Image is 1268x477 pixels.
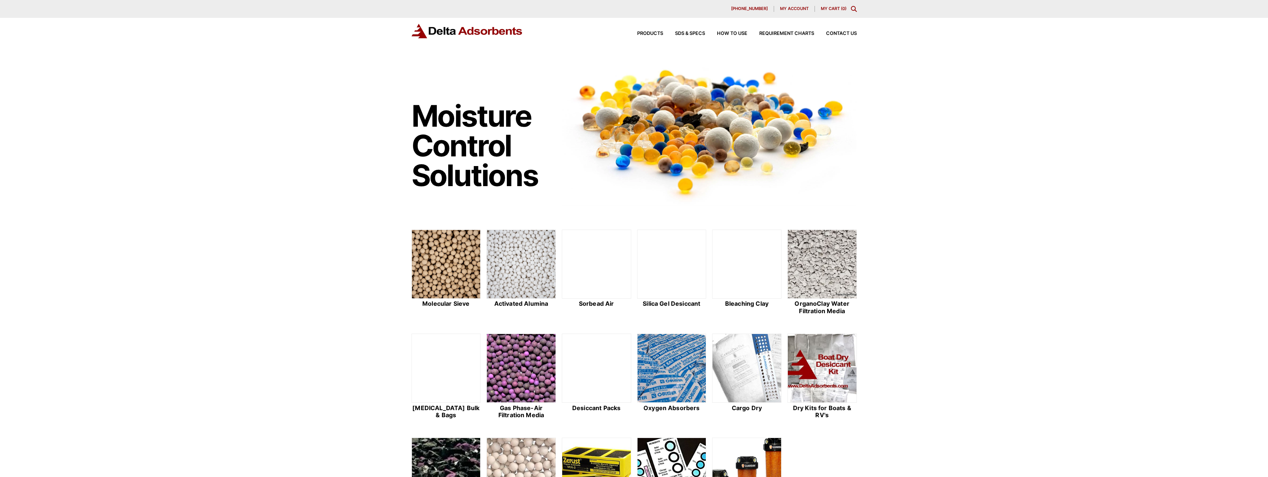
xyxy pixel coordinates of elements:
[486,230,556,316] a: Activated Alumina
[625,31,663,36] a: Products
[731,7,768,11] span: [PHONE_NUMBER]
[675,31,705,36] span: SDS & SPECS
[712,334,782,420] a: Cargo Dry
[774,6,815,12] a: My account
[717,31,747,36] span: How to Use
[637,334,707,420] a: Oxygen Absorbers
[486,405,556,419] h2: Gas Phase-Air Filtration Media
[637,405,707,412] h2: Oxygen Absorbers
[851,6,857,12] div: Toggle Modal Content
[787,334,857,420] a: Dry Kits for Boats & RV's
[412,300,481,307] h2: Molecular Sieve
[787,230,857,316] a: OrganoClay Water Filtration Media
[486,300,556,307] h2: Activated Alumina
[562,300,631,307] h2: Sorbead Air
[486,334,556,420] a: Gas Phase-Air Filtration Media
[637,230,707,316] a: Silica Gel Desiccant
[787,405,857,419] h2: Dry Kits for Boats & RV's
[412,405,481,419] h2: [MEDICAL_DATA] Bulk & Bags
[712,405,782,412] h2: Cargo Dry
[637,31,663,36] span: Products
[821,6,846,11] a: My Cart (0)
[725,6,774,12] a: [PHONE_NUMBER]
[759,31,814,36] span: Requirement Charts
[562,230,631,316] a: Sorbead Air
[412,230,481,316] a: Molecular Sieve
[780,7,809,11] span: My account
[814,31,857,36] a: Contact Us
[712,230,782,316] a: Bleaching Clay
[562,334,631,420] a: Desiccant Packs
[412,334,481,420] a: [MEDICAL_DATA] Bulk & Bags
[562,405,631,412] h2: Desiccant Packs
[842,6,845,11] span: 0
[663,31,705,36] a: SDS & SPECS
[705,31,747,36] a: How to Use
[712,300,782,307] h2: Bleaching Clay
[826,31,857,36] span: Contact Us
[412,24,523,38] img: Delta Adsorbents
[787,300,857,314] h2: OrganoClay Water Filtration Media
[747,31,814,36] a: Requirement Charts
[637,300,707,307] h2: Silica Gel Desiccant
[412,101,555,190] h1: Moisture Control Solutions
[562,56,857,206] img: Image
